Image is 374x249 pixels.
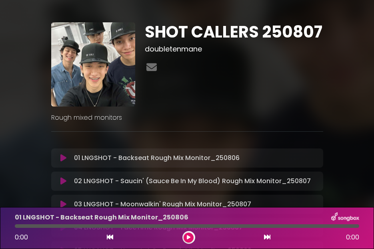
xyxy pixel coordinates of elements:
[51,22,136,107] img: EhfZEEfJT4ehH6TTm04u
[74,200,251,209] p: 03 LNGSHOT - Moonwalkin' Rough Mix Monitor_250807
[145,22,323,41] h1: SHOT CALLERS 250807
[346,233,359,242] span: 0:00
[145,45,323,53] h3: doubletenmane
[15,233,28,242] span: 0:00
[74,176,311,186] p: 02 LNGSHOT - Saucin' (Sauce Be In My Blood) Rough Mix Monitor_250807
[74,153,240,163] p: 01 LNGSHOT - Backseat Rough Mix Monitor_250806
[331,212,359,223] img: songbox-logo-white.png
[15,213,188,222] p: 01 LNGSHOT - Backseat Rough Mix Monitor_250806
[51,113,323,123] p: Rough mixed monitors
